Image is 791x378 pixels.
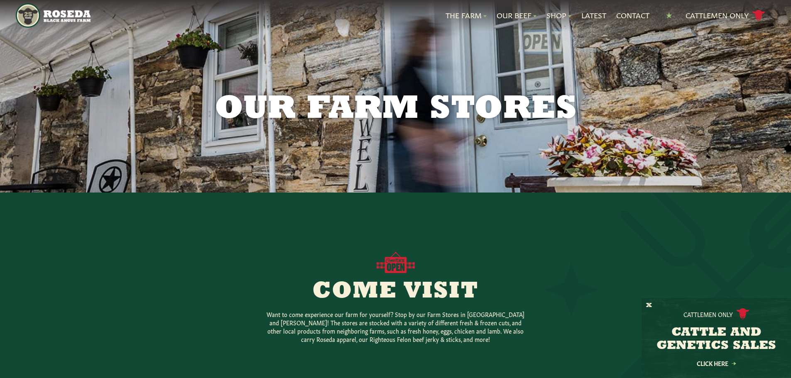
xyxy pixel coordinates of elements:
h3: CATTLE AND GENETICS SALES [652,326,781,353]
img: cattle-icon.svg [736,308,749,319]
a: Latest [581,10,606,21]
h2: Come Visit [236,280,555,303]
a: Cattlemen Only [686,8,765,23]
p: Cattlemen Only [683,310,733,318]
p: Want to come experience our farm for yourself? Stop by our Farm Stores in [GEOGRAPHIC_DATA] and [... [263,310,529,343]
a: Contact [616,10,649,21]
button: X [646,301,652,310]
a: Shop [546,10,571,21]
a: Our Beef [497,10,536,21]
a: Click Here [679,361,754,366]
a: The Farm [446,10,487,21]
h1: Our Farm Stores [183,93,608,126]
img: https://roseda.com/wp-content/uploads/2021/05/roseda-25-header.png [16,3,90,28]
